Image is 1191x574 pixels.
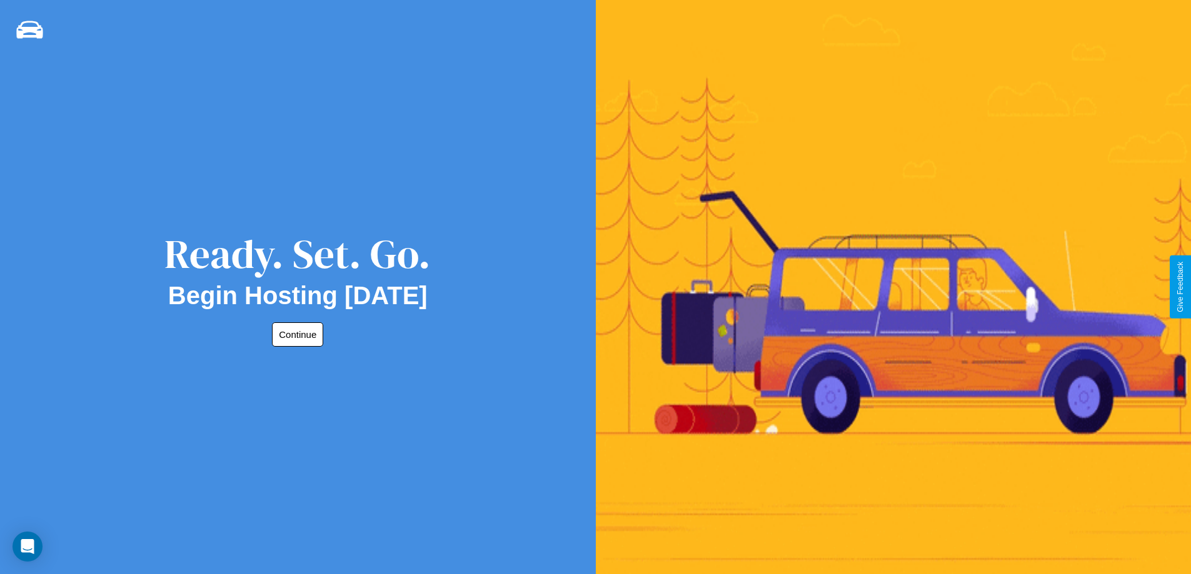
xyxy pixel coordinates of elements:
div: Open Intercom Messenger [13,532,43,562]
div: Give Feedback [1176,262,1185,312]
h2: Begin Hosting [DATE] [168,282,428,310]
div: Ready. Set. Go. [164,226,431,282]
button: Continue [272,322,323,347]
